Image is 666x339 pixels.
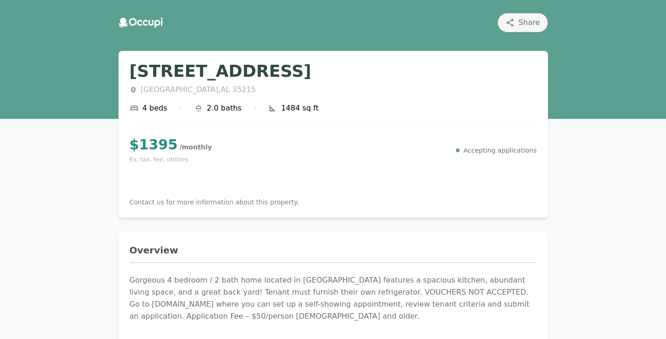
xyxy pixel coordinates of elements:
p: $ 1395 [130,136,212,153]
h1: [STREET_ADDRESS] [130,62,537,80]
div: • [178,103,182,114]
span: 4 beds [143,103,168,114]
span: Share [518,17,540,28]
p: Contact us for more information about this property. [130,197,537,207]
span: 2.0 baths [207,103,242,114]
span: 1484 sq ft [281,103,318,114]
button: Share [498,13,548,32]
span: [GEOGRAPHIC_DATA] , AL 35215 [141,84,256,95]
p: Accepting applications [463,146,536,155]
h2: Overview [130,244,537,263]
span: / monthly [180,143,212,151]
div: • [253,103,257,114]
small: Ex. tax, fee, utilities [130,155,212,164]
div: Gorgeous 4 bedroom / 2 bath home located in [GEOGRAPHIC_DATA] features a spacious kitchen, abunda... [130,274,537,322]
